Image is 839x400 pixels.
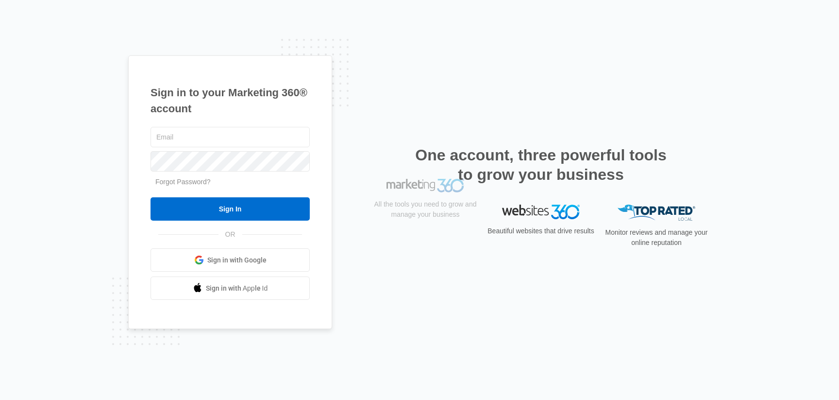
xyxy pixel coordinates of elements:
[386,205,464,218] img: Marketing 360
[151,248,310,272] a: Sign in with Google
[412,145,670,184] h2: One account, three powerful tools to grow your business
[502,205,580,219] img: Websites 360
[151,277,310,300] a: Sign in with Apple Id
[151,85,310,117] h1: Sign in to your Marketing 360® account
[155,178,211,186] a: Forgot Password?
[371,225,480,245] p: All the tools you need to grow and manage your business
[618,205,695,221] img: Top Rated Local
[206,283,268,294] span: Sign in with Apple Id
[151,197,310,221] input: Sign In
[487,226,595,236] p: Beautiful websites that drive results
[151,127,310,147] input: Email
[207,255,267,265] span: Sign in with Google
[218,229,242,240] span: OR
[602,227,711,248] p: Monitor reviews and manage your online reputation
